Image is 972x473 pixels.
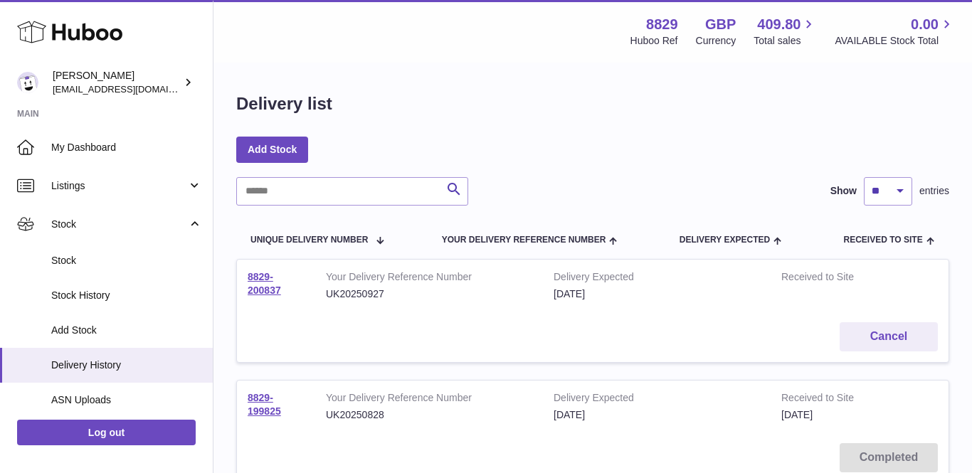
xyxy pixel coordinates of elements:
[250,235,368,245] span: Unique Delivery Number
[51,218,187,231] span: Stock
[554,287,760,301] div: [DATE]
[754,15,817,48] a: 409.80 Total sales
[51,141,202,154] span: My Dashboard
[248,392,281,417] a: 8829-199825
[248,271,281,296] a: 8829-200837
[554,391,760,408] strong: Delivery Expected
[554,408,760,422] div: [DATE]
[326,287,532,301] div: UK20250927
[680,235,770,245] span: Delivery Expected
[757,15,801,34] span: 409.80
[53,69,181,96] div: [PERSON_NAME]
[51,324,202,337] span: Add Stock
[781,391,888,408] strong: Received to Site
[781,409,813,420] span: [DATE]
[630,34,678,48] div: Huboo Ref
[830,184,857,198] label: Show
[51,179,187,193] span: Listings
[51,289,202,302] span: Stock History
[442,235,606,245] span: Your Delivery Reference Number
[919,184,949,198] span: entries
[326,408,532,422] div: UK20250828
[844,235,923,245] span: Received to Site
[51,254,202,267] span: Stock
[236,92,332,115] h1: Delivery list
[705,15,736,34] strong: GBP
[17,72,38,93] img: commandes@kpmatech.com
[835,15,955,48] a: 0.00 AVAILABLE Stock Total
[326,270,532,287] strong: Your Delivery Reference Number
[51,393,202,407] span: ASN Uploads
[51,358,202,372] span: Delivery History
[554,270,760,287] strong: Delivery Expected
[326,391,532,408] strong: Your Delivery Reference Number
[17,420,196,445] a: Log out
[754,34,817,48] span: Total sales
[53,83,209,95] span: [EMAIL_ADDRESS][DOMAIN_NAME]
[696,34,736,48] div: Currency
[840,322,938,351] button: Cancel
[646,15,678,34] strong: 8829
[835,34,955,48] span: AVAILABLE Stock Total
[236,137,308,162] a: Add Stock
[781,270,888,287] strong: Received to Site
[911,15,939,34] span: 0.00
